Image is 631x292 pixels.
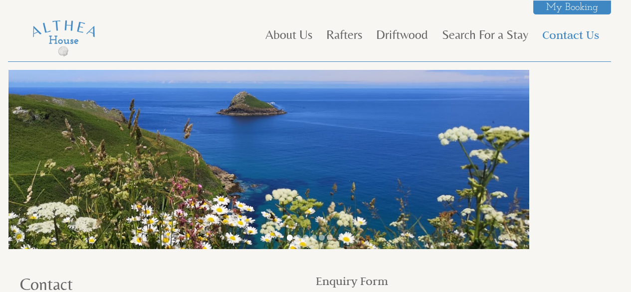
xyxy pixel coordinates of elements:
a: Contact Us [542,27,599,42]
img: Althea House [14,11,114,61]
a: Driftwood [376,27,428,42]
h2: Enquiry Form [316,274,600,288]
a: Rafters [326,27,362,42]
a: Search For a Stay [442,27,528,42]
a: About Us [265,27,312,42]
a: My Booking [533,0,611,14]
